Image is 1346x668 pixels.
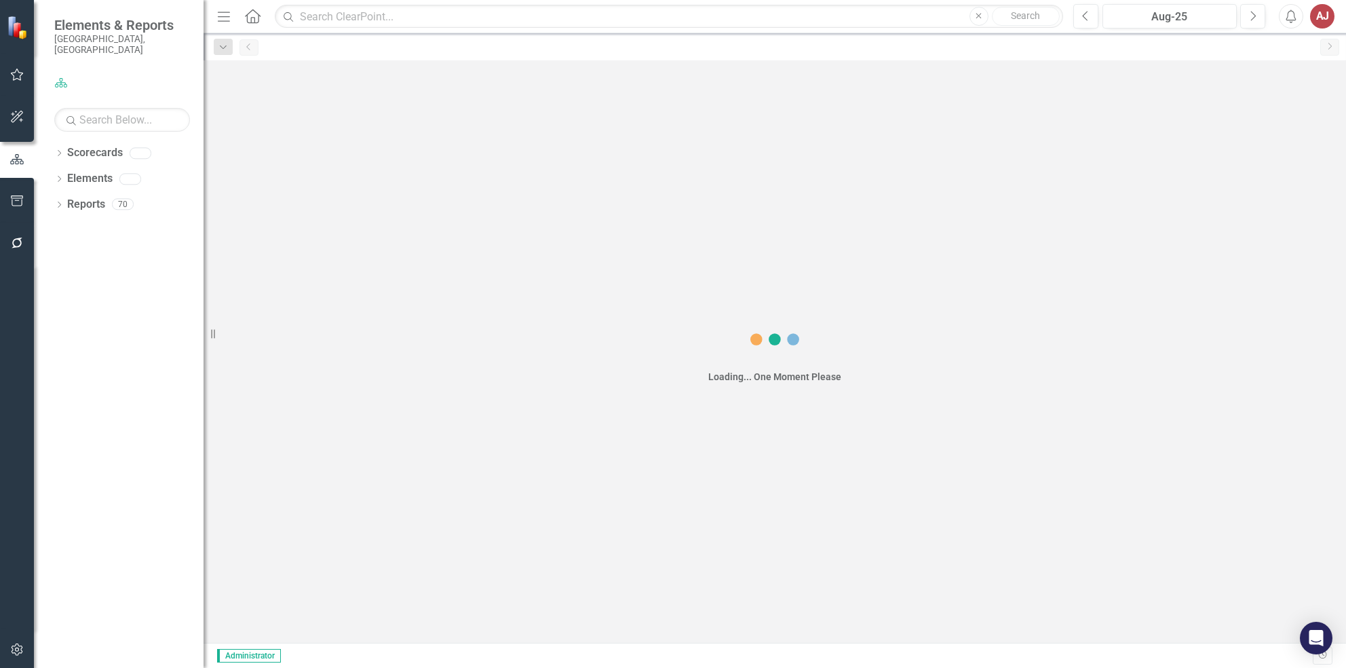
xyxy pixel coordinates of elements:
input: Search Below... [54,108,190,132]
a: Reports [67,197,105,212]
button: AJ [1310,4,1334,29]
div: Aug-25 [1107,9,1232,25]
img: ClearPoint Strategy [6,14,31,39]
button: Aug-25 [1102,4,1237,29]
div: Open Intercom Messenger [1300,622,1332,654]
span: Elements & Reports [54,17,190,33]
input: Search ClearPoint... [275,5,1063,29]
a: Elements [67,171,113,187]
a: Scorecards [67,145,123,161]
div: Loading... One Moment Please [708,370,841,384]
small: [GEOGRAPHIC_DATA], [GEOGRAPHIC_DATA] [54,33,190,56]
div: 70 [112,199,134,210]
span: Search [1011,10,1040,21]
button: Search [992,7,1060,26]
span: Administrator [217,649,281,663]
